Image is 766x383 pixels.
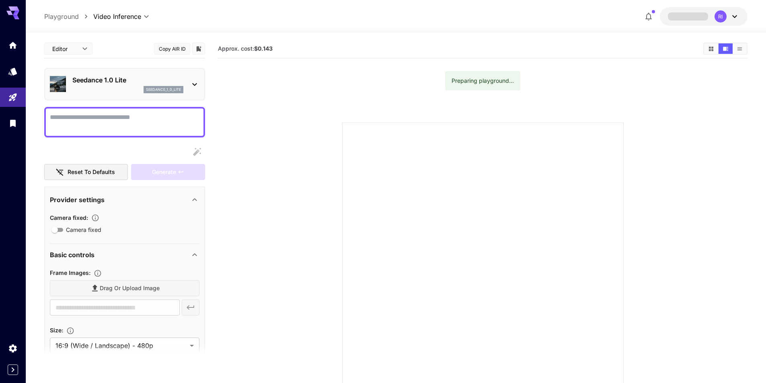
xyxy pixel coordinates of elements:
div: Show media in grid viewShow media in video viewShow media in list view [703,43,748,55]
a: Playground [44,12,79,21]
span: Frame Images : [50,269,90,276]
button: Upload frame images. [90,269,105,277]
button: Copy AIR ID [154,43,190,55]
div: Preparing playground... [452,74,514,88]
button: RI [660,7,748,26]
p: Seedance 1.0 Lite [72,75,183,85]
span: Size : [50,327,63,334]
button: Show media in video view [719,43,733,54]
div: Playground [8,92,18,102]
span: Editor [52,45,77,53]
div: Home [8,40,18,50]
span: Video Inference [93,12,141,21]
div: Provider settings [50,190,199,209]
span: Camera fixed : [50,214,88,221]
div: RI [715,10,727,23]
button: Expand sidebar [8,365,18,375]
b: $0.143 [254,45,273,52]
button: Reset to defaults [44,164,128,180]
p: seedance_1_0_lite [146,87,181,92]
div: Library [8,118,18,128]
p: Basic controls [50,250,94,260]
button: Add to library [195,44,202,53]
div: Basic controls [50,245,199,264]
div: Models [8,66,18,76]
div: Settings [8,343,18,353]
p: Provider settings [50,195,105,205]
span: 16:9 (Wide / Landscape) - 480p [55,341,187,350]
button: Show media in list view [733,43,747,54]
span: Camera fixed [66,225,101,234]
button: Show media in grid view [704,43,718,54]
div: Seedance 1.0 Liteseedance_1_0_lite [50,72,199,96]
button: Adjust the dimensions of the generated image by specifying its width and height in pixels, or sel... [63,327,78,335]
span: Approx. cost: [218,45,273,52]
nav: breadcrumb [44,12,93,21]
